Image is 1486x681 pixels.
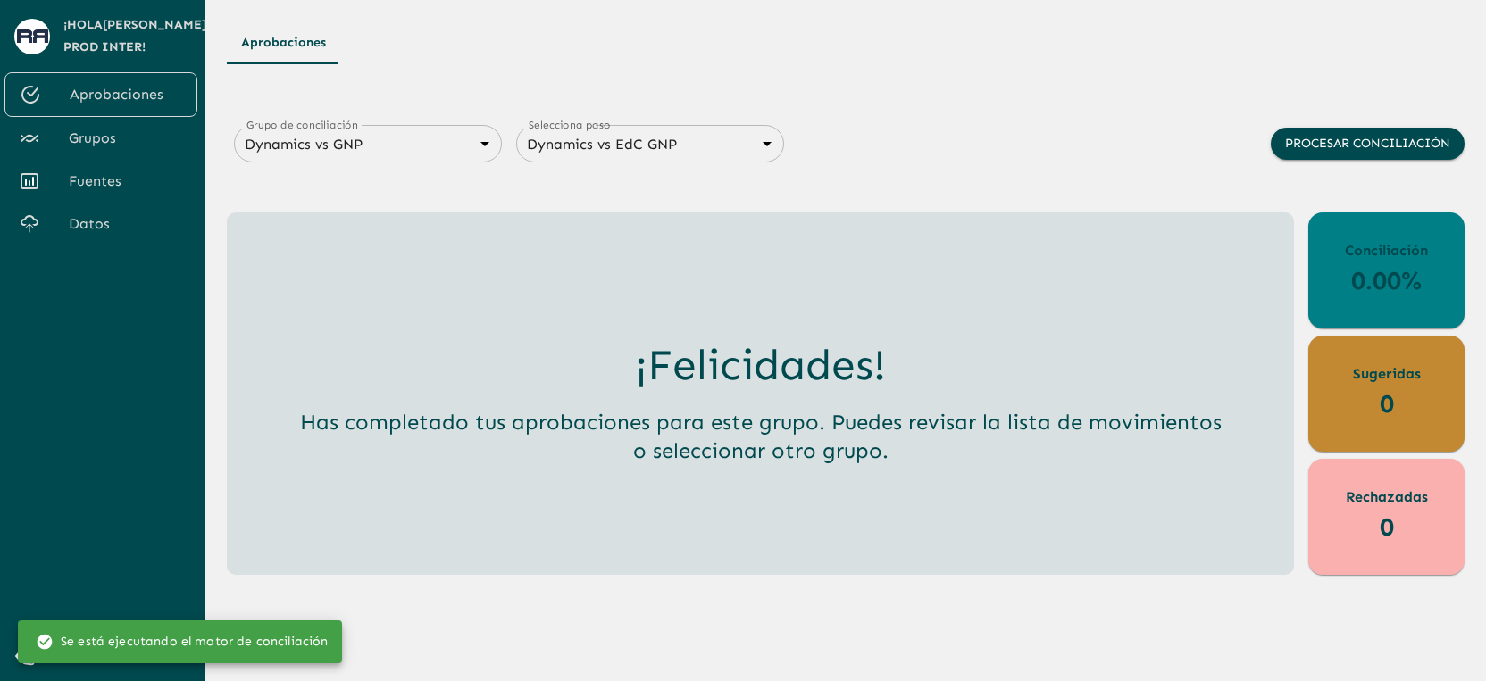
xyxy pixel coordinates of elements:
[4,203,197,245] a: Datos
[17,29,48,43] img: avatar
[69,128,183,149] span: Grupos
[295,408,1226,465] h5: Has completado tus aprobaciones para este grupo. Puedes revisar la lista de movimientos o selecci...
[4,72,197,117] a: Aprobaciones
[1380,385,1394,423] p: 0
[1271,128,1465,161] button: Procesar conciliación
[69,170,183,192] span: Fuentes
[4,117,197,160] a: Grupos
[1353,363,1421,385] p: Sugeridas
[63,14,207,58] span: ¡Hola [PERSON_NAME] Prod Inter !
[246,117,358,132] label: Grupo de conciliación
[529,117,611,132] label: Selecciona paso
[70,84,182,105] span: Aprobaciones
[234,131,502,157] div: Dynamics vs GNP
[4,160,197,203] a: Fuentes
[69,213,183,235] span: Datos
[516,131,784,157] div: Dynamics vs EdC GNP
[1380,508,1394,546] p: 0
[227,21,1465,64] div: Tipos de Movimientos
[227,21,340,64] button: Aprobaciones
[1346,486,1428,508] p: Rechazadas
[635,340,886,390] h3: ¡Felicidades!
[36,626,328,658] div: Se está ejecutando el motor de conciliación
[1345,240,1428,262] p: Conciliación
[1351,262,1422,300] p: 0.00%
